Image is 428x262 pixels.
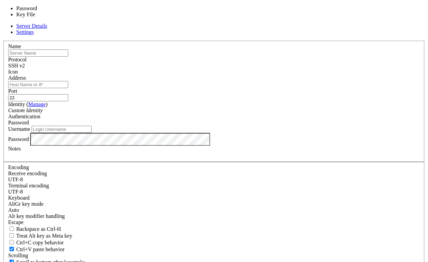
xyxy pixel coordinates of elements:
span: Password [8,120,29,125]
input: Login Username [32,126,92,133]
span: UTF-8 [8,177,23,182]
input: Port Number [8,94,68,101]
label: Encoding [8,164,29,170]
label: Notes [8,146,21,152]
label: Identity [8,101,48,107]
label: Set the expected encoding for data received from the host. If the encodings do not match, visual ... [8,201,43,207]
div: Password [8,120,420,126]
label: Ctrl-C copies if true, send ^C to host if false. Ctrl-Shift-C sends ^C to host if true, copies if... [8,240,64,245]
label: Ctrl+V pastes if true, sends ^V to host if false. Ctrl+Shift+V sends ^V to host if true, pastes i... [8,246,64,252]
label: Password [8,136,29,142]
label: The default terminal encoding. ISO-2022 enables character map translations (like graphics maps). ... [8,183,49,188]
div: UTF-8 [8,177,420,183]
div: UTF-8 [8,189,420,195]
input: Server Name [8,49,68,57]
a: Settings [16,29,34,35]
span: ( ) [26,101,48,107]
label: Whether the Alt key acts as a Meta key or as a distinct Alt key. [8,233,72,239]
li: Key File [16,12,73,18]
span: Auto [8,207,19,213]
label: Authentication [8,114,40,119]
li: Password [16,5,73,12]
a: Server Details [16,23,47,29]
input: Backspace as Ctrl-H [10,226,14,231]
div: Custom Identity [8,107,420,114]
input: Treat Alt key as Meta key [10,233,14,238]
label: Scrolling [8,253,28,258]
span: SSH v2 [8,63,25,68]
label: Username [8,126,30,132]
label: Set the expected encoding for data received from the host. If the encodings do not match, visual ... [8,170,47,176]
label: Protocol [8,57,26,62]
span: Ctrl+C copy behavior [16,240,64,245]
input: Ctrl+V paste behavior [10,247,14,251]
span: Escape [8,219,23,225]
i: Custom Identity [8,107,43,113]
label: Port [8,88,17,94]
div: Escape [8,219,420,225]
label: Controls how the Alt key is handled. Escape: Send an ESC prefix. 8-Bit: Add 128 to the typed char... [8,213,65,219]
div: Auto [8,207,420,213]
input: Host Name or IP [8,81,68,88]
label: Name [8,43,21,49]
span: Backspace as Ctrl-H [16,226,61,232]
span: Treat Alt key as Meta key [16,233,72,239]
a: Manage [28,101,46,107]
div: SSH v2 [8,63,420,69]
label: If true, the backspace should send BS ('\x08', aka ^H). Otherwise the backspace key should send '... [8,226,61,232]
span: Ctrl+V paste behavior [16,246,64,252]
span: UTF-8 [8,189,23,195]
input: Ctrl+C copy behavior [10,240,14,244]
label: Icon [8,69,18,75]
label: Address [8,75,26,81]
label: Keyboard [8,195,30,201]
